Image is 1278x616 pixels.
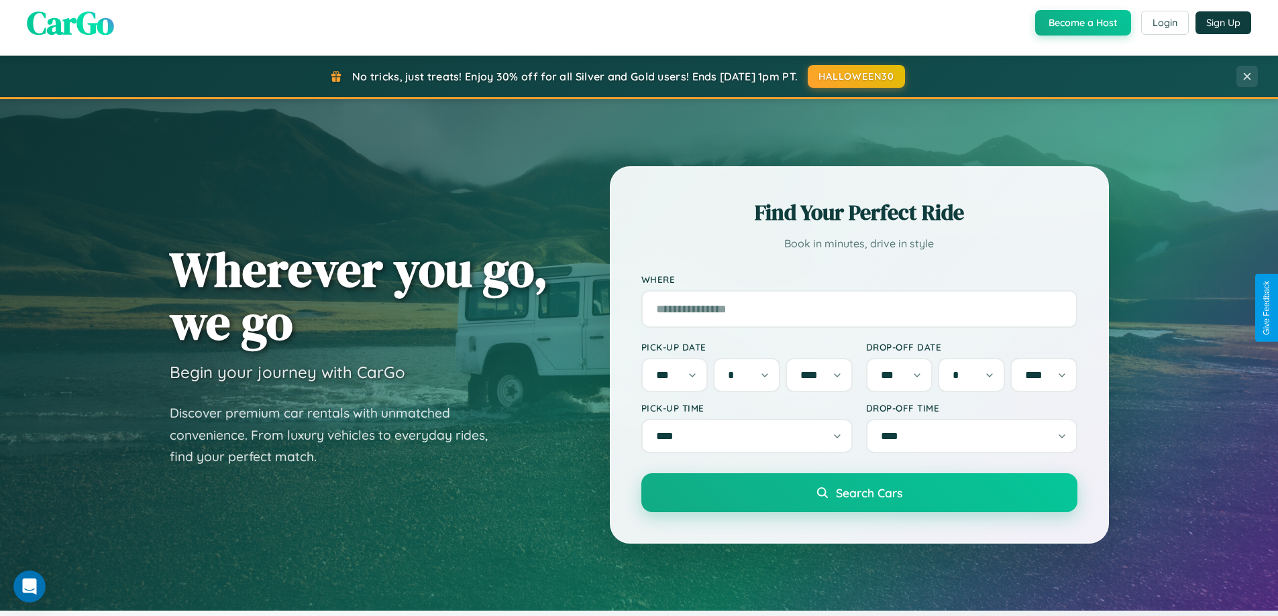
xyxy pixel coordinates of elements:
label: Where [641,273,1077,285]
label: Pick-up Date [641,341,853,353]
label: Drop-off Time [866,402,1077,414]
button: Become a Host [1035,10,1131,36]
span: CarGo [27,1,114,45]
button: Sign Up [1195,11,1251,34]
button: Search Cars [641,473,1077,512]
span: Search Cars [836,485,902,500]
span: No tricks, just treats! Enjoy 30% off for all Silver and Gold users! Ends [DATE] 1pm PT. [352,70,798,83]
div: Give Feedback [1262,281,1271,335]
p: Discover premium car rentals with unmatched convenience. From luxury vehicles to everyday rides, ... [170,402,505,468]
h2: Find Your Perfect Ride [641,198,1077,227]
h3: Begin your journey with CarGo [170,362,405,382]
h1: Wherever you go, we go [170,243,548,349]
button: Login [1141,11,1189,35]
label: Drop-off Date [866,341,1077,353]
iframe: Intercom live chat [13,570,46,603]
p: Book in minutes, drive in style [641,234,1077,253]
label: Pick-up Time [641,402,853,414]
button: HALLOWEEN30 [808,65,905,88]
